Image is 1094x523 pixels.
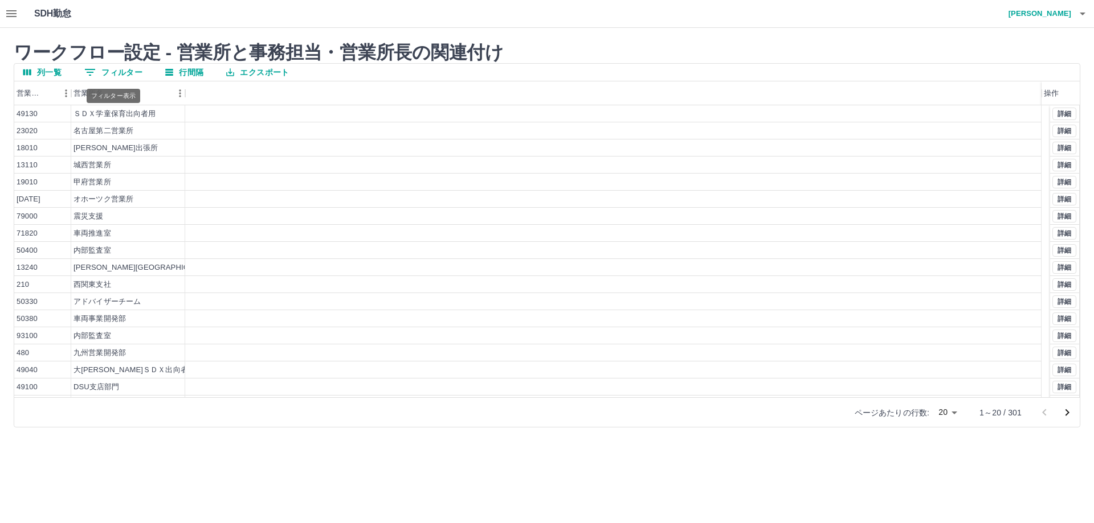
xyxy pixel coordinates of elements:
[74,143,158,154] div: [PERSON_NAME]出張所
[217,64,298,81] button: エクスポート
[74,279,111,290] div: 西関東支社
[14,64,71,81] button: 列選択
[1052,142,1076,154] button: 詳細
[1052,312,1076,325] button: 詳細
[1052,347,1076,359] button: 詳細
[1052,108,1076,120] button: 詳細
[74,245,111,256] div: 内部監査室
[74,177,111,188] div: 甲府営業所
[74,382,120,393] div: DSU支店部門
[74,194,133,205] div: オホーツク営業所
[1052,193,1076,205] button: 詳細
[1052,381,1076,393] button: 詳細
[1056,401,1079,424] button: 次のページへ
[1052,244,1076,257] button: 詳細
[75,64,152,81] button: フィルター表示
[74,365,195,376] div: 大[PERSON_NAME]ＳＤＸ出向者用
[17,314,38,324] div: 50380
[1052,295,1076,308] button: 詳細
[42,85,58,101] button: ソート
[1052,364,1076,376] button: 詳細
[74,211,104,222] div: 震災支援
[17,382,38,393] div: 49100
[74,331,111,341] div: 内部監査室
[1052,159,1076,171] button: 詳細
[17,262,38,273] div: 13240
[74,262,274,273] div: [PERSON_NAME][GEOGRAPHIC_DATA]アンテナショップ
[17,160,38,171] div: 13110
[17,331,38,341] div: 93100
[17,228,38,239] div: 71820
[74,314,126,324] div: 車両事業開発部
[17,245,38,256] div: 50400
[17,279,29,290] div: 210
[74,296,141,307] div: アドバイザーチーム
[58,85,75,102] button: メニュー
[74,109,156,120] div: ＳＤＸ学童保育出向者用
[74,348,126,359] div: 九州営業開発部
[1052,261,1076,274] button: 詳細
[979,407,1022,418] p: 1～20 / 301
[934,404,961,421] div: 20
[17,143,38,154] div: 18010
[17,126,38,137] div: 23020
[1052,278,1076,291] button: 詳細
[1052,330,1076,342] button: 詳細
[17,109,38,120] div: 49130
[87,89,140,103] div: フィルター表示
[14,81,71,105] div: 営業所コード
[17,177,38,188] div: 19010
[1052,227,1076,240] button: 詳細
[74,228,111,239] div: 車両推進室
[1052,125,1076,137] button: 詳細
[74,126,133,137] div: 名古屋第二営業所
[156,64,213,81] button: 行間隔
[1052,176,1076,188] button: 詳細
[172,85,189,102] button: メニュー
[17,81,42,105] div: 営業所コード
[1044,81,1059,105] div: 操作
[1042,81,1071,105] div: 操作
[17,194,40,205] div: [DATE]
[14,42,1080,63] h2: ワークフロー設定 - 営業所と事務担当・営業所長の関連付け
[17,211,38,222] div: 79000
[17,296,38,307] div: 50330
[74,160,111,171] div: 城西営業所
[17,348,29,359] div: 480
[17,365,38,376] div: 49040
[71,81,185,105] div: 営業所名
[1052,210,1076,223] button: 詳細
[855,407,929,418] p: ページあたりの行数:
